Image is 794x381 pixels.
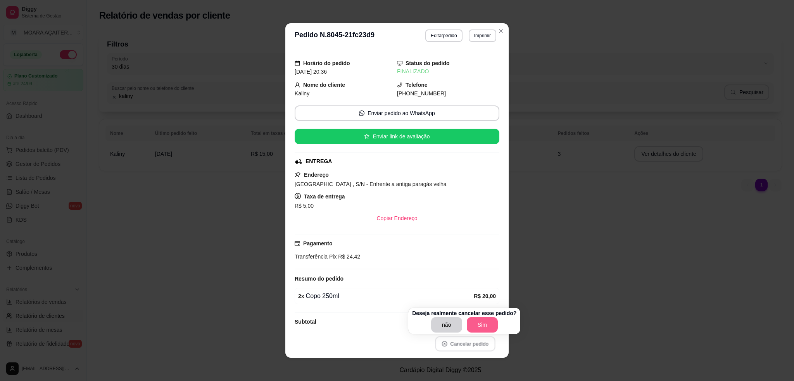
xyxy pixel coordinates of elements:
span: Kaliny [295,90,309,97]
span: whats-app [359,110,364,116]
button: whats-appEnviar pedido ao WhatsApp [295,105,499,121]
span: [GEOGRAPHIC_DATA] , S/N - Enfrente a antiga paragás velha [295,181,447,187]
p: Deseja realmente cancelar esse pedido? [412,309,516,317]
button: close-circleCancelar pedido [435,336,495,352]
h3: Pedido N. 8045-21fc23d9 [295,29,375,42]
button: não [431,317,462,333]
button: starEnviar link de avaliação [295,129,499,144]
span: [PHONE_NUMBER] [397,90,446,97]
strong: R$ 20,00 [474,293,496,299]
button: Sim [467,317,498,333]
button: Close [495,25,507,37]
strong: Taxa de entrega [304,193,345,200]
strong: Subtotal [295,319,316,325]
span: star [364,134,369,139]
button: Imprimir [469,29,496,42]
span: R$ 5,00 [295,203,314,209]
span: desktop [397,60,402,66]
button: Editarpedido [425,29,462,42]
strong: Resumo do pedido [295,276,343,282]
strong: Telefone [406,82,428,88]
span: credit-card [295,241,300,246]
span: calendar [295,60,300,66]
span: Transferência Pix [295,253,337,260]
span: pushpin [295,171,301,178]
span: dollar [295,193,301,199]
span: [DATE] 20:36 [295,69,327,75]
span: phone [397,82,402,88]
button: Copiar Endereço [370,210,423,226]
div: Copo 250ml [298,291,474,301]
strong: Status do pedido [406,60,450,66]
strong: Horário do pedido [303,60,350,66]
strong: Pagamento [303,240,332,247]
strong: Nome do cliente [303,82,345,88]
span: user [295,82,300,88]
span: R$ 24,42 [337,253,360,260]
div: ENTREGA [306,157,332,166]
strong: 2 x [298,293,304,299]
div: FINALIZADO [397,67,499,76]
strong: Endereço [304,172,329,178]
span: close-circle [442,341,447,347]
